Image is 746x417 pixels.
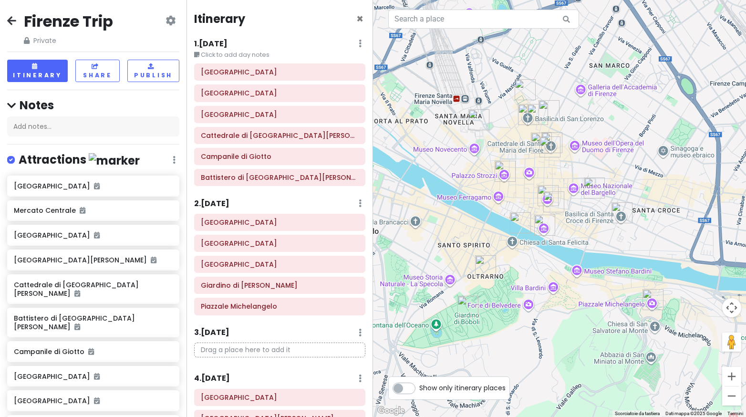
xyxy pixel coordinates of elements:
div: Galleria degli Uffizi [530,211,559,240]
h6: [GEOGRAPHIC_DATA] [14,231,172,240]
div: Battistero di San Giovanni [527,129,556,157]
img: marker [89,153,140,168]
i: Added to itinerary [94,397,100,404]
h6: Piazzale Michelangelo [201,302,359,311]
div: Giardino di Boboli [454,292,482,321]
button: Trascina Pegman sulla mappa per aprire Street View [722,333,741,352]
h4: Itinerary [194,11,245,26]
i: Added to itinerary [94,373,100,380]
div: Piazza della Signoria [534,181,562,210]
span: Show only itinerary places [419,383,506,393]
div: Ponte Vecchio [506,208,535,237]
h6: Battistero di San Giovanni [201,173,359,182]
div: Via della Vigna Vecchia, 8 [580,174,609,202]
div: Palazzo Strozzi [491,157,519,186]
button: Share [75,60,120,82]
a: Termini (si apre in una nuova scheda) [727,411,743,416]
h6: Basilica di Santa Croce di Firenze [201,68,359,76]
h6: Palazzo Vecchio [201,89,359,97]
h6: Cattedrale di Santa Maria del Fiore [201,131,359,140]
h6: Palazzo Pitti [201,260,359,269]
div: Piazzale Michelangelo [639,285,667,314]
h6: 1 . [DATE] [194,39,228,49]
h6: Galleria degli Uffizi [201,218,359,227]
div: Mercato Centrale [511,75,539,104]
div: Basilica di Santa Maria Novella [465,105,493,134]
button: Controlli di visualizzazione della mappa [722,298,741,317]
div: Add notes... [7,116,179,136]
h6: Battistero di [GEOGRAPHIC_DATA][PERSON_NAME] [14,314,172,331]
p: Drag a place here to add it [194,343,365,357]
h6: [GEOGRAPHIC_DATA] [14,396,172,405]
button: Publish [127,60,179,82]
button: Scorciatoie da tastiera [615,410,660,417]
i: Added to itinerary [94,183,100,189]
h6: Piazza della Signoria [201,110,359,119]
div: Palazzo Medici Riccardi [535,96,563,125]
i: Added to itinerary [151,257,156,263]
h6: Campanile di Giotto [14,347,172,356]
div: Cattedrale di Santa Maria del Fiore [538,128,566,157]
h6: 4 . [DATE] [194,374,230,384]
button: Zoom indietro [722,386,741,406]
i: Added to itinerary [88,348,94,355]
h4: Attractions [19,152,140,168]
h6: Ponte Vecchio [201,239,359,248]
h6: Mercato Centrale [14,206,172,215]
h6: Cattedrale di [GEOGRAPHIC_DATA][PERSON_NAME] [14,281,172,298]
button: Itinerary [7,60,68,82]
span: Close itinerary [356,11,363,27]
img: Google [375,405,407,417]
span: Dati mappa ©2025 Google [665,411,722,416]
h2: Firenze Trip [24,11,113,31]
h4: Notes [7,98,179,113]
div: Basilica di San Lorenzo [514,100,543,129]
input: Search a place [388,10,579,29]
div: Basilica di Santa Croce di Firenze [608,198,636,227]
span: Private [24,35,113,46]
h6: [GEOGRAPHIC_DATA][PERSON_NAME] [14,256,172,264]
h6: Giardino di Boboli [201,281,359,290]
div: Palazzo Pitti [471,251,500,280]
i: Added to itinerary [74,290,80,297]
small: Click to add day notes [194,50,365,60]
h6: 2 . [DATE] [194,199,229,209]
h6: Palazzo Strozzi [201,393,359,402]
i: Added to itinerary [74,323,80,330]
i: Added to itinerary [80,207,85,214]
div: Palazzo Vecchio [539,188,568,216]
h6: [GEOGRAPHIC_DATA] [14,372,172,381]
i: Added to itinerary [94,232,100,239]
button: Close [356,13,363,25]
button: Zoom avanti [722,367,741,386]
h6: Campanile di Giotto [201,152,359,161]
h6: [GEOGRAPHIC_DATA] [14,182,172,190]
a: Visualizza questa zona in Google Maps (in una nuova finestra) [375,405,407,417]
div: Campanile di Giotto [536,133,564,161]
h6: 3 . [DATE] [194,328,229,338]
